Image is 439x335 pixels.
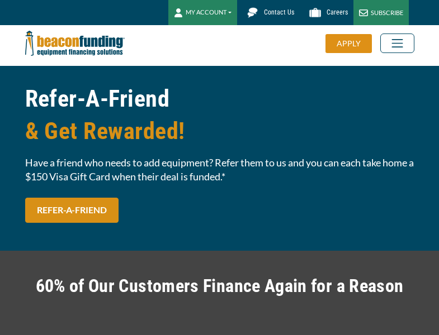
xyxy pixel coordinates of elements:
a: Careers [300,3,353,22]
span: & Get Rewarded! [25,115,414,147]
span: Have a friend who needs to add equipment? Refer them to us and you can each take home a $150 Visa... [25,156,414,184]
h1: Refer-A-Friend [25,83,414,147]
img: Beacon Funding chat [243,3,262,22]
a: REFER-A-FRIEND [25,198,119,223]
a: APPLY [325,34,380,53]
span: Contact Us [264,8,294,16]
img: Beacon Funding Corporation logo [25,25,125,61]
span: Careers [327,8,348,16]
img: Beacon Funding Careers [305,3,325,22]
a: Contact Us [237,3,300,22]
h2: 60% of Our Customers Finance Again for a Reason [25,273,414,299]
div: APPLY [325,34,372,53]
button: Toggle navigation [380,33,414,53]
